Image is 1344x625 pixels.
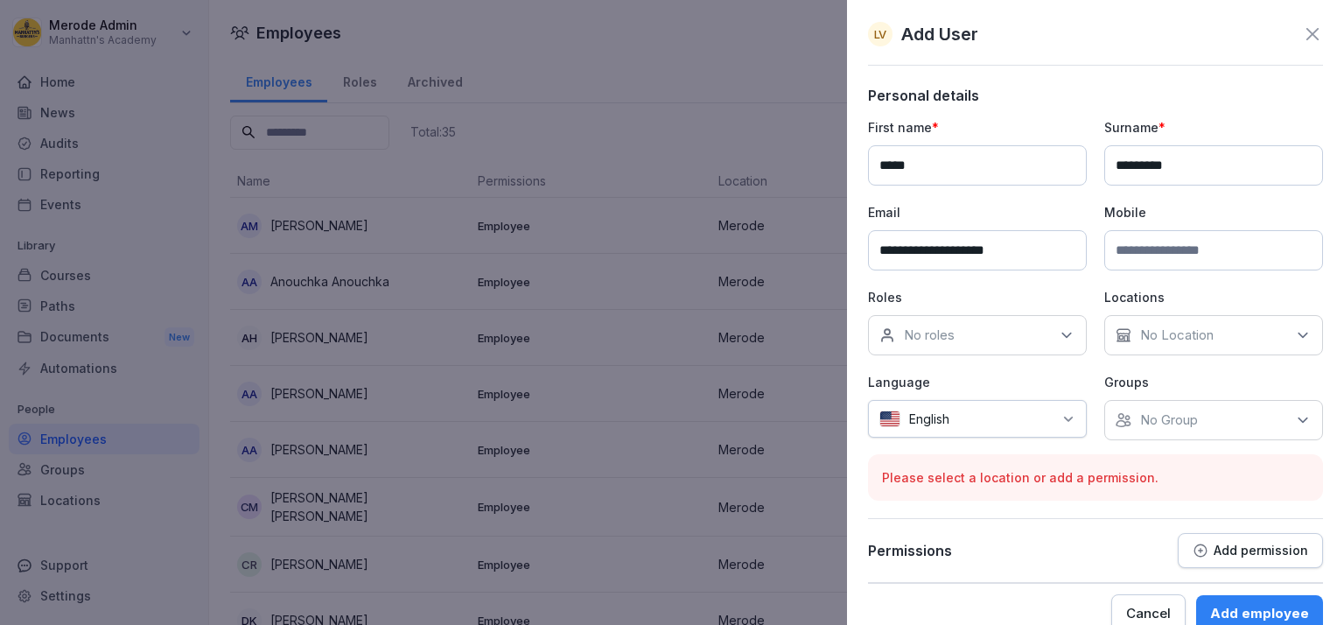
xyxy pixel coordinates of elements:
[1104,373,1323,391] p: Groups
[1104,288,1323,306] p: Locations
[868,203,1087,221] p: Email
[1178,533,1323,568] button: Add permission
[1104,203,1323,221] p: Mobile
[879,411,900,427] img: us.svg
[868,118,1087,137] p: First name
[868,542,952,559] p: Permissions
[1210,604,1309,623] div: Add employee
[1126,604,1171,623] div: Cancel
[1104,118,1323,137] p: Surname
[868,22,892,46] div: lV
[1140,411,1198,429] p: No Group
[882,468,1309,487] p: Please select a location or add a permission.
[1140,327,1214,344] p: No Location
[868,87,1323,104] p: Personal details
[1214,544,1308,558] p: Add permission
[904,327,955,344] p: No roles
[868,288,1087,306] p: Roles
[868,373,1087,391] p: Language
[901,21,978,47] p: Add User
[868,400,1087,438] div: English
